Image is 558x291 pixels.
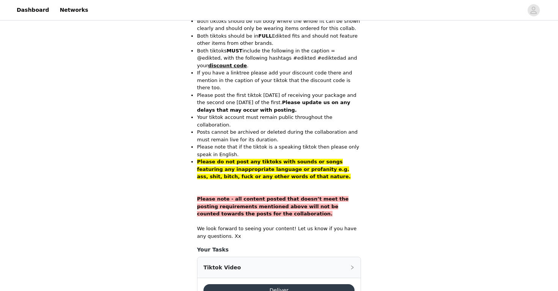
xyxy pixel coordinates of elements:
div: icon: rightTiktok Video [197,257,361,278]
strong: MUST [227,48,243,54]
h4: Your Tasks [197,246,361,254]
p: We look forward to seeing your content! Let us know if you have any questions. Xx [197,225,361,240]
a: Networks [55,2,93,19]
span: Please do not post any tiktoks with sounds or songs featuring any inappropriate language or profa... [197,159,351,179]
div: avatar [530,4,537,16]
strong: FULL [259,33,272,39]
i: icon: right [350,265,355,270]
strong: discount code [208,63,247,68]
a: Dashboard [12,2,54,19]
p: Both tiktoks should be full body where the whole fit can be shown clearly and should only be wear... [197,17,361,32]
p: Your tiktok account must remain public throughout the collaboration. [197,114,361,128]
p: Please post the first tiktok [DATE] of receiving your package and the second one [DATE] of the fi... [197,92,361,114]
p: Please note that if the tiktok is a speaking tiktok then please only speak in English. [197,143,361,158]
p: If you have a linktree please add your discount code there and mention in the caption of your tik... [197,69,361,92]
span: Please note - all content posted that doesn’t meet the posting requirements mentioned above will ... [197,196,348,217]
p: Both tiktoks should be in Edikted fits and should not feature other items from other brands. [197,32,361,47]
p: Posts cannot be archived or deleted during the collaboration and must remain live for its duration. [197,128,361,143]
p: Both tiktoks include the following in the caption = @edikted, with the following hashtags #edikte... [197,47,361,70]
strong: Please update us on any delays that may occur with posting. [197,100,350,113]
